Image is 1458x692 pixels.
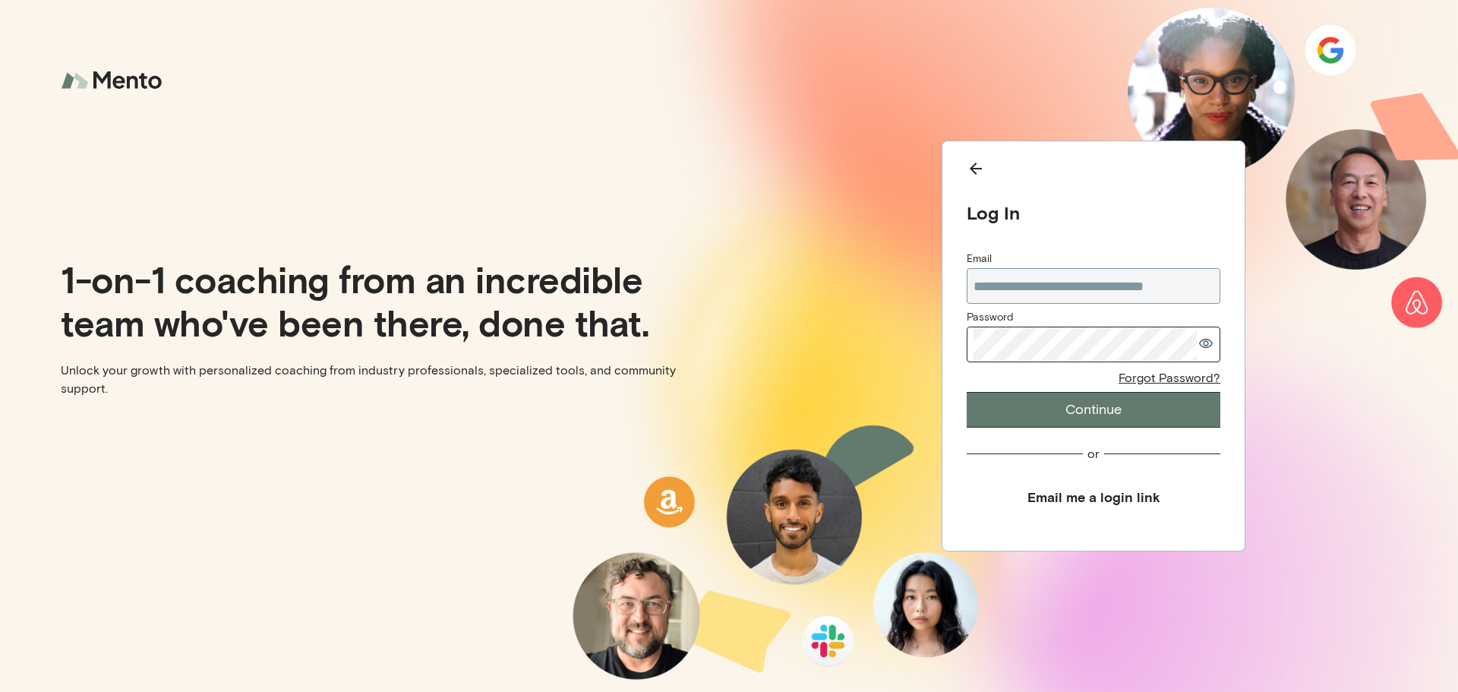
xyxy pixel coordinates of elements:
[61,61,167,101] img: logo
[967,480,1220,514] button: Email me a login link
[967,160,1220,183] button: Back
[967,201,1220,224] div: Log In
[967,392,1220,428] button: Continue
[967,251,1220,267] div: Email
[974,327,1197,362] input: Password
[1087,446,1100,462] div: or
[967,310,1220,325] div: Password
[61,258,717,343] p: 1-on-1 coaching from an incredible team who've been there, done that.
[61,362,717,398] p: Unlock your growth with personalized coaching from industry professionals, specialized tools, and...
[1119,370,1220,386] div: Forgot Password?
